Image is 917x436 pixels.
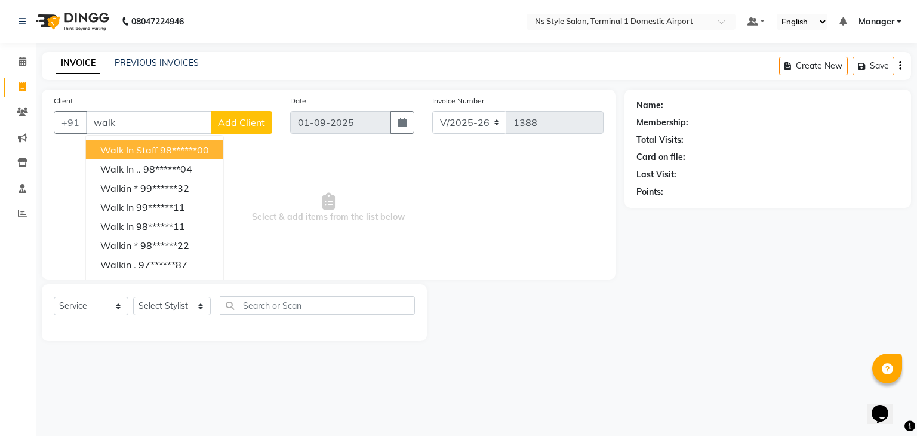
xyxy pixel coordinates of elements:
iframe: chat widget [867,388,905,424]
div: Card on file: [636,151,685,164]
span: Walkin * [100,278,138,290]
button: Save [853,57,894,75]
label: Client [54,96,73,106]
button: Create New [779,57,848,75]
span: Walk in .. [100,163,141,175]
div: Total Visits: [636,134,684,146]
span: Walk In Staff [100,144,158,156]
div: Last Visit: [636,168,676,181]
div: Membership: [636,116,688,129]
span: Walkin * [100,240,138,251]
a: INVOICE [56,53,100,74]
a: PREVIOUS INVOICES [115,57,199,68]
span: Walkin * [100,182,138,194]
span: Manager [858,16,894,28]
button: Add Client [211,111,272,134]
span: Add Client [218,116,265,128]
label: Invoice Number [432,96,484,106]
input: Search by Name/Mobile/Email/Code [86,111,211,134]
span: Walk In [100,220,134,232]
span: Walkin . [100,259,136,271]
div: Points: [636,186,663,198]
button: +91 [54,111,87,134]
input: Search or Scan [220,296,416,315]
span: Walk In [100,201,134,213]
span: Select & add items from the list below [54,148,604,268]
img: logo [30,5,112,38]
b: 08047224946 [131,5,184,38]
div: Name: [636,99,663,112]
label: Date [290,96,306,106]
